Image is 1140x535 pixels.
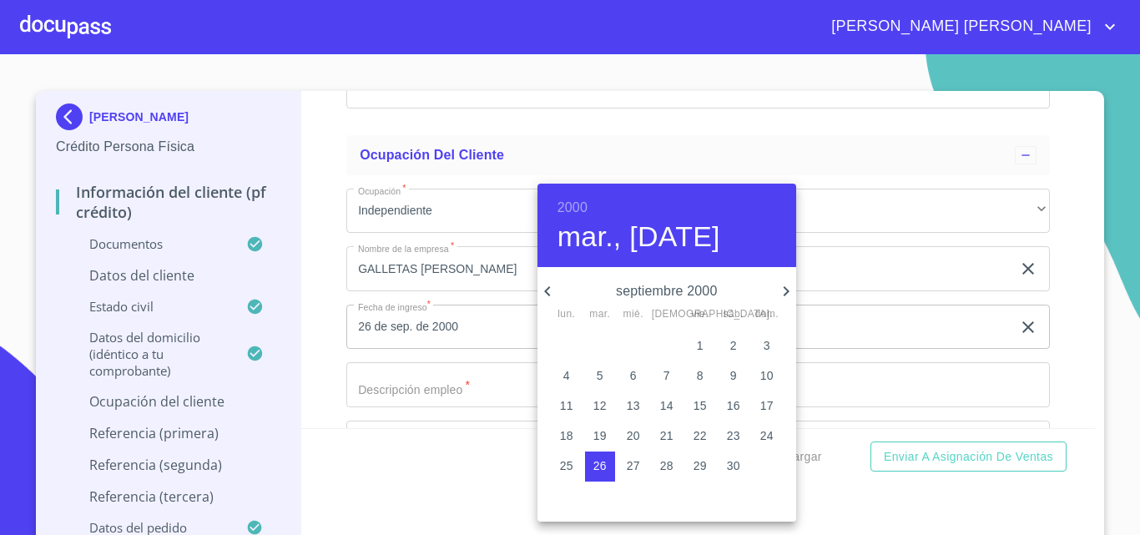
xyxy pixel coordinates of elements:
p: 13 [627,397,640,414]
button: 14 [652,391,682,421]
button: mar., [DATE] [557,220,720,255]
button: 2 [719,331,749,361]
button: 21 [652,421,682,452]
p: 12 [593,397,607,414]
button: 17 [752,391,782,421]
p: 15 [694,397,707,414]
p: 9 [730,367,737,384]
button: 7 [652,361,682,391]
p: 1 [697,337,704,354]
button: 3 [752,331,782,361]
p: 7 [663,367,670,384]
p: 3 [764,337,770,354]
p: 21 [660,427,673,444]
p: 30 [727,457,740,474]
span: mié. [618,306,648,323]
p: 27 [627,457,640,474]
button: 15 [685,391,715,421]
button: 22 [685,421,715,452]
button: 2000 [557,196,588,220]
button: 4 [552,361,582,391]
p: 8 [697,367,704,384]
p: 5 [597,367,603,384]
p: 2 [730,337,737,354]
p: 25 [560,457,573,474]
button: 27 [618,452,648,482]
button: 26 [585,452,615,482]
p: 16 [727,397,740,414]
span: mar. [585,306,615,323]
button: 11 [552,391,582,421]
p: 26 [593,457,607,474]
button: 16 [719,391,749,421]
p: 22 [694,427,707,444]
button: 20 [618,421,648,452]
button: 12 [585,391,615,421]
span: [DEMOGRAPHIC_DATA]. [652,306,682,323]
span: dom. [752,306,782,323]
span: vie. [685,306,715,323]
p: 11 [560,397,573,414]
p: septiembre 2000 [557,281,776,301]
button: 30 [719,452,749,482]
span: lun. [552,306,582,323]
p: 19 [593,427,607,444]
button: 9 [719,361,749,391]
button: 18 [552,421,582,452]
button: 10 [752,361,782,391]
button: 13 [618,391,648,421]
button: 19 [585,421,615,452]
p: 20 [627,427,640,444]
button: 8 [685,361,715,391]
button: 29 [685,452,715,482]
button: 6 [618,361,648,391]
p: 28 [660,457,673,474]
p: 4 [563,367,570,384]
button: 1 [685,331,715,361]
p: 18 [560,427,573,444]
button: 25 [552,452,582,482]
p: 17 [760,397,774,414]
p: 6 [630,367,637,384]
span: sáb. [719,306,749,323]
button: 24 [752,421,782,452]
p: 29 [694,457,707,474]
p: 23 [727,427,740,444]
button: 28 [652,452,682,482]
p: 24 [760,427,774,444]
button: 23 [719,421,749,452]
p: 14 [660,397,673,414]
button: 5 [585,361,615,391]
p: 10 [760,367,774,384]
